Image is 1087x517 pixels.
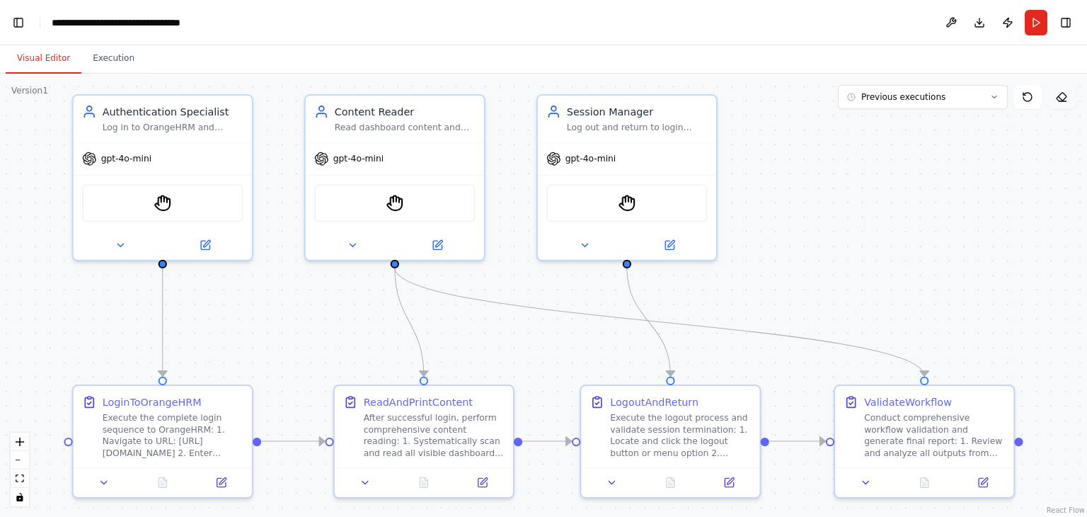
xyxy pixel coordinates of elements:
[81,44,146,74] button: Execution
[196,474,246,492] button: Open in side panel
[132,474,193,492] button: No output available
[156,267,171,376] g: Edge from c3c687c6-d8ee-4295-8ae2-a4e55db8bee8 to a85c2d93-3cb5-4c24-a970-6f0280286a0f
[834,385,1015,499] div: ValidateWorkflowConduct comprehensive workflow validation and generate final report: 1. Review an...
[1047,506,1085,514] a: React Flow attribution
[103,412,243,459] div: Execute the complete login sequence to OrangeHRM: 1. Navigate to URL: [URL][DOMAIN_NAME] 2. Enter...
[396,237,478,254] button: Open in side panel
[838,85,1008,109] button: Previous executions
[1056,13,1076,33] button: Hide right sidebar
[523,434,572,449] g: Edge from df3734e6-1a73-44ce-b1eb-9bfe0ebefb41 to 0ac76b42-e166-47b5-983d-2d8165e8fb76
[536,94,718,261] div: Session ManagerLog out and return to login page, capturing any errors during session terminationg...
[164,237,246,254] button: Open in side panel
[386,194,404,212] img: StagehandTool
[457,474,507,492] button: Open in side panel
[72,385,253,499] div: LoginToOrangeHRMExecute the complete login sequence to OrangeHRM: 1. Navigate to URL: [URL][DOMAI...
[769,434,825,449] g: Edge from 0ac76b42-e166-47b5-983d-2d8165e8fb76 to c9a36857-973e-448a-80f9-7fdac636bc48
[610,394,698,409] div: LogoutAndReturn
[567,122,708,133] div: Log out and return to login page, capturing any errors during session termination
[304,94,485,261] div: Content ReaderRead dashboard content and capture any errors that prevent content accessgpt-4o-min...
[11,451,29,470] button: zoom out
[103,394,202,409] div: LoginToOrangeHRM
[103,104,243,119] div: Authentication Specialist
[333,385,514,499] div: ReadAndPrintContentAfter successful login, perform comprehensive content reading: 1. Systematical...
[6,44,81,74] button: Visual Editor
[11,433,29,451] button: zoom in
[958,474,1008,492] button: Open in side panel
[580,385,761,499] div: LogoutAndReturnExecute the logout process and validate session termination: 1. Locate and click t...
[565,153,616,164] span: gpt-4o-mini
[8,13,28,33] button: Hide left sidebar
[11,433,29,506] div: React Flow controls
[333,153,384,164] span: gpt-4o-mini
[610,412,751,459] div: Execute the logout process and validate session termination: 1. Locate and click the logout butto...
[619,194,636,212] img: StagehandTool
[388,267,432,376] g: Edge from a766963a-bbaf-491a-bfd0-896d1b13f0b6 to df3734e6-1a73-44ce-b1eb-9bfe0ebefb41
[861,91,945,103] span: Previous executions
[894,474,955,492] button: No output available
[101,153,152,164] span: gpt-4o-mini
[335,122,476,133] div: Read dashboard content and capture any errors that prevent content access
[393,474,454,492] button: No output available
[335,104,476,119] div: Content Reader
[52,16,211,30] nav: breadcrumb
[704,474,754,492] button: Open in side panel
[154,194,171,212] img: StagehandTool
[364,394,473,409] div: ReadAndPrintContent
[103,122,243,133] div: Log in to OrangeHRM and capture any errors that occur during the authentication process
[11,85,48,96] div: Version 1
[364,412,505,459] div: After successful login, perform comprehensive content reading: 1. Systematically scan and read al...
[11,470,29,488] button: fit view
[388,267,932,376] g: Edge from a766963a-bbaf-491a-bfd0-896d1b13f0b6 to c9a36857-973e-448a-80f9-7fdac636bc48
[628,237,711,254] button: Open in side panel
[11,488,29,506] button: toggle interactivity
[864,394,952,409] div: ValidateWorkflow
[262,434,325,449] g: Edge from a85c2d93-3cb5-4c24-a970-6f0280286a0f to df3734e6-1a73-44ce-b1eb-9bfe0ebefb41
[72,94,253,261] div: Authentication SpecialistLog in to OrangeHRM and capture any errors that occur during the authent...
[640,474,701,492] button: No output available
[567,104,708,119] div: Session Manager
[864,412,1005,459] div: Conduct comprehensive workflow validation and generate final report: 1. Review and analyze all ou...
[620,267,678,376] g: Edge from 76d2ed20-9184-4347-bcdd-299a316f0934 to 0ac76b42-e166-47b5-983d-2d8165e8fb76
